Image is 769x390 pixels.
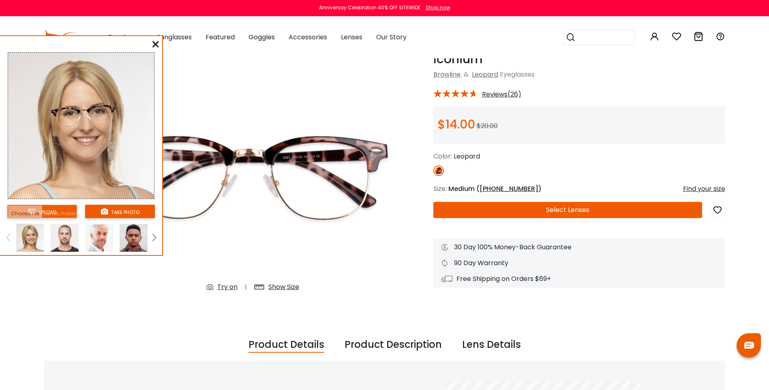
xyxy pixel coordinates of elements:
span: Color: [433,152,452,161]
span: Leopard [454,152,480,161]
div: Product Description [345,337,442,353]
img: chat [744,342,754,349]
span: [PHONE_NUMBER] [480,184,538,193]
div: Product Details [248,337,324,353]
img: tryonModel8.png [85,224,113,252]
img: abbeglasses.com [44,30,92,45]
div: 90 Day Warranty [441,258,717,268]
div: Shop now [426,4,450,11]
span: Our Story [376,32,407,42]
span: Featured [206,32,235,42]
button: take photo [85,205,155,218]
a: Browline [433,70,461,79]
img: tryonModel5.png [51,224,79,252]
span: Eyeglasses [500,70,535,79]
div: Free Shipping on Orders $69+ [441,274,717,284]
img: tryonModel7.png [16,224,44,252]
span: Size: [433,184,447,193]
span: Sunglasses [157,32,192,42]
img: right.png [152,234,156,241]
span: $20.00 [477,121,498,131]
a: Leopard [472,70,498,79]
button: upload [7,205,77,218]
div: Try on [217,282,238,292]
img: left.png [6,234,10,241]
span: Reviews(26) [482,91,521,98]
span: Lenses [341,32,362,42]
div: Lens Details [462,337,521,353]
span: Medium ( ) [448,184,542,193]
div: Anniversay Celebration 40% OFF SITEWIDE [319,4,420,11]
a: Shop now [422,4,450,11]
span: & [462,70,470,79]
img: original.png [47,95,121,136]
div: 30 Day 100% Money-Back Guarantee [441,242,717,252]
img: tryonModel7.png [8,53,154,199]
img: tryonModel2.png [120,224,148,252]
div: Show Size [268,282,299,292]
span: $14.00 [437,116,475,133]
img: Iconium Leopard Metal , Combination , Plastic Eyeglasses , NosePads Frames from ABBE Glasses [105,52,401,298]
span: Eyeglasses [108,32,143,42]
div: Find your size [683,184,725,194]
h1: Iconium [433,52,725,66]
span: Accessories [289,32,327,42]
span: Goggles [248,32,275,42]
button: Select Lenses [433,202,702,218]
